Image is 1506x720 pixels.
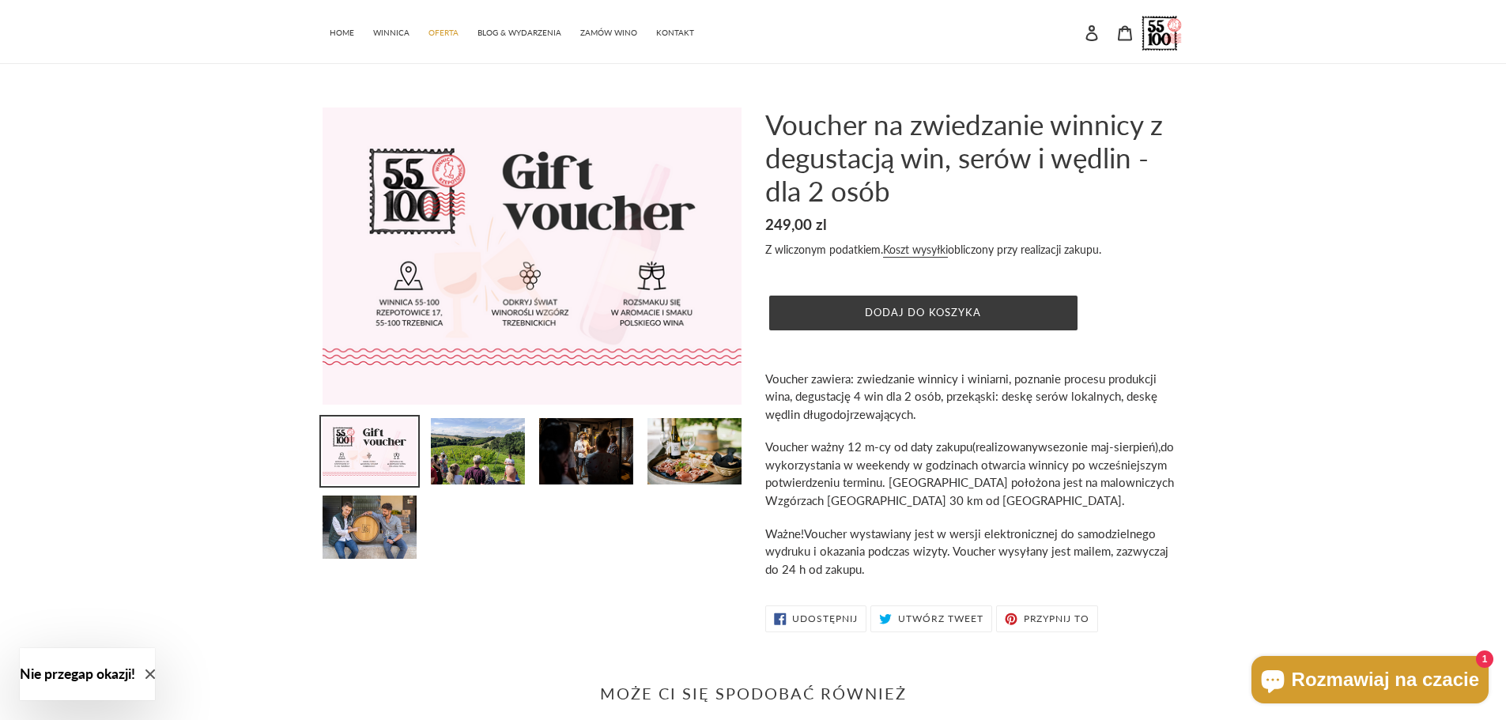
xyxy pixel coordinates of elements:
[765,107,1184,207] h1: Voucher na zwiedzanie winnicy z degustacją win, serów i wędlin - dla 2 osób
[765,439,1174,507] span: do wykorzystania w weekendy w godzinach otwarcia winnicy po wcześniejszym potwierdzeniu terminu. ...
[1247,656,1493,707] inbox-online-store-chat: Czat w sklepie online Shopify
[321,417,418,486] img: Załaduj obraz do przeglądarki galerii, Voucher na zwiedzanie winnicy z degustacją win, serów i wę...
[765,526,804,541] span: Ważne!
[972,439,1038,454] span: (realizowany
[330,28,354,38] span: HOME
[477,28,561,38] span: BLOG & WYDARZENIA
[580,28,637,38] span: ZAMÓW WINO
[765,241,1184,258] div: Z wliczonym podatkiem. obliczony przy realizacji zakupu.
[883,243,948,258] a: Koszt wysyłki
[765,439,972,454] span: Voucher ważny 12 m-cy od daty zakupu
[321,494,418,560] img: Załaduj obraz do przeglądarki galerii, Voucher na zwiedzanie winnicy z degustacją win, serów i wę...
[421,20,466,43] a: OFERTA
[648,20,702,43] a: KONTAKT
[572,20,645,43] a: ZAMÓW WINO
[1038,439,1047,454] span: w
[373,28,410,38] span: WINNICA
[538,417,635,486] img: Załaduj obraz do przeglądarki galerii, Voucher na zwiedzanie winnicy z degustacją win, serów i wę...
[322,20,362,43] a: HOME
[428,28,459,38] span: OFERTA
[1024,614,1090,624] span: Przypnij to
[765,438,1184,509] p: sezonie maj-sierpień),
[865,306,981,319] span: Dodaj do koszyka
[323,684,1184,703] h2: Może Ci się spodobać również
[365,20,417,43] a: WINNICA
[765,215,827,233] span: 249,00 zl
[646,417,743,486] img: Załaduj obraz do przeglądarki galerii, Voucher na zwiedzanie winnicy z degustacją win, serów i wę...
[792,614,858,624] span: Udostępnij
[769,296,1078,330] button: Dodaj do koszyka
[429,417,527,486] img: Załaduj obraz do przeglądarki galerii, Voucher na zwiedzanie winnicy z degustacją win, serów i wę...
[765,370,1184,424] p: Voucher zawiera: zwiedzanie winnicy i winiarni, poznanie procesu produkcji wina, degustację 4 win...
[765,526,1168,576] span: Voucher wystawiany jest w wersji elektronicznej do samodzielnego wydruku i okazania podczas wizyt...
[470,20,569,43] a: BLOG & WYDARZENIA
[898,614,983,624] span: Utwórz tweet
[656,28,694,38] span: KONTAKT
